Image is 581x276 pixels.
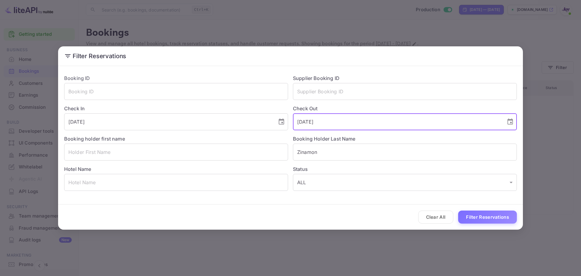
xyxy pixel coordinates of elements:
[293,174,517,191] div: ALL
[275,116,287,128] button: Choose date, selected date is Nov 13, 2025
[293,165,517,173] label: Status
[64,166,91,172] label: Hotel Name
[418,211,454,224] button: Clear All
[64,83,288,100] input: Booking ID
[293,144,517,161] input: Holder Last Name
[58,46,523,66] h2: Filter Reservations
[504,116,516,128] button: Choose date, selected date is Nov 15, 2025
[64,144,288,161] input: Holder First Name
[293,75,340,81] label: Supplier Booking ID
[64,136,125,142] label: Booking holder first name
[293,136,356,142] label: Booking Holder Last Name
[64,105,288,112] label: Check In
[458,211,517,224] button: Filter Reservations
[64,174,288,191] input: Hotel Name
[293,105,517,112] label: Check Out
[293,83,517,100] input: Supplier Booking ID
[64,113,273,130] input: yyyy-mm-dd
[293,113,502,130] input: yyyy-mm-dd
[64,75,90,81] label: Booking ID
